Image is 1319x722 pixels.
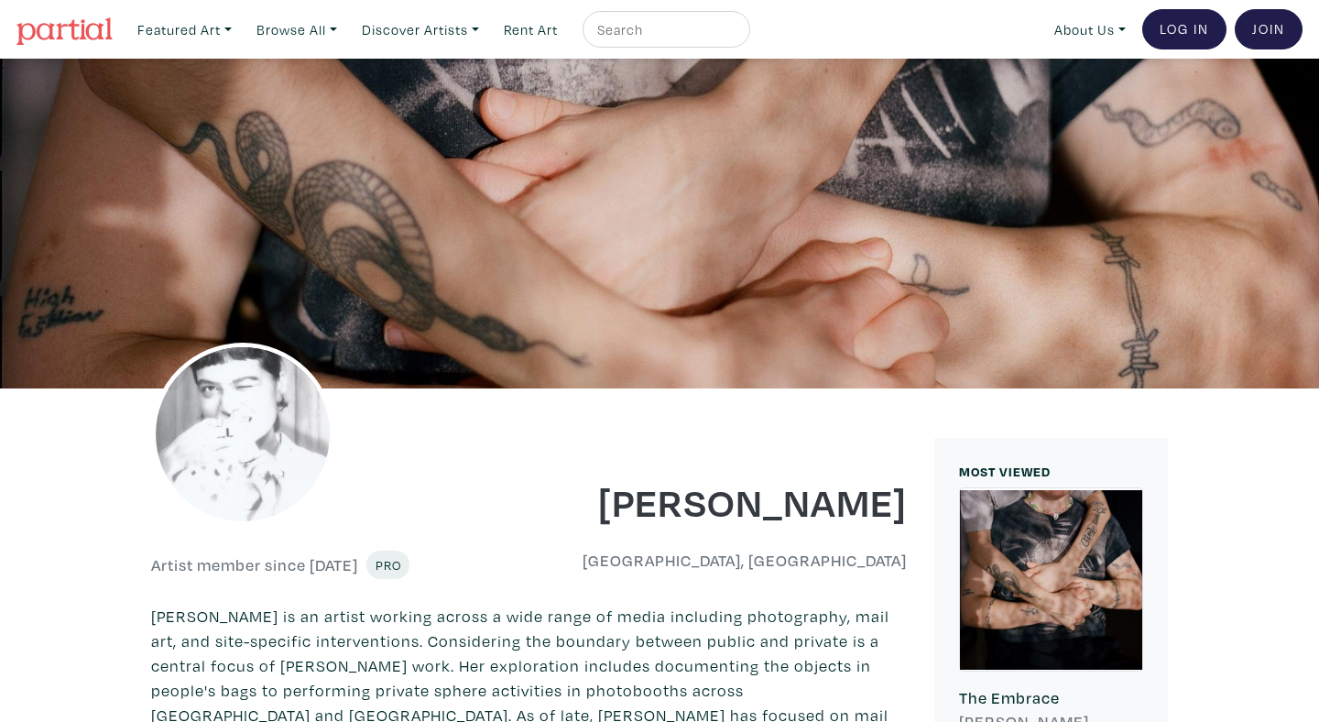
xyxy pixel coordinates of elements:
[959,688,1143,708] h6: The Embrace
[543,551,908,571] h6: [GEOGRAPHIC_DATA], [GEOGRAPHIC_DATA]
[1142,9,1226,49] a: Log In
[1046,11,1134,49] a: About Us
[354,11,487,49] a: Discover Artists
[496,11,566,49] a: Rent Art
[959,463,1051,480] small: MOST VIEWED
[375,556,401,574] span: Pro
[543,476,908,526] h1: [PERSON_NAME]
[248,11,345,49] a: Browse All
[595,18,733,41] input: Search
[1235,9,1303,49] a: Join
[151,343,334,526] img: phpThumb.php
[129,11,240,49] a: Featured Art
[151,555,358,575] h6: Artist member since [DATE]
